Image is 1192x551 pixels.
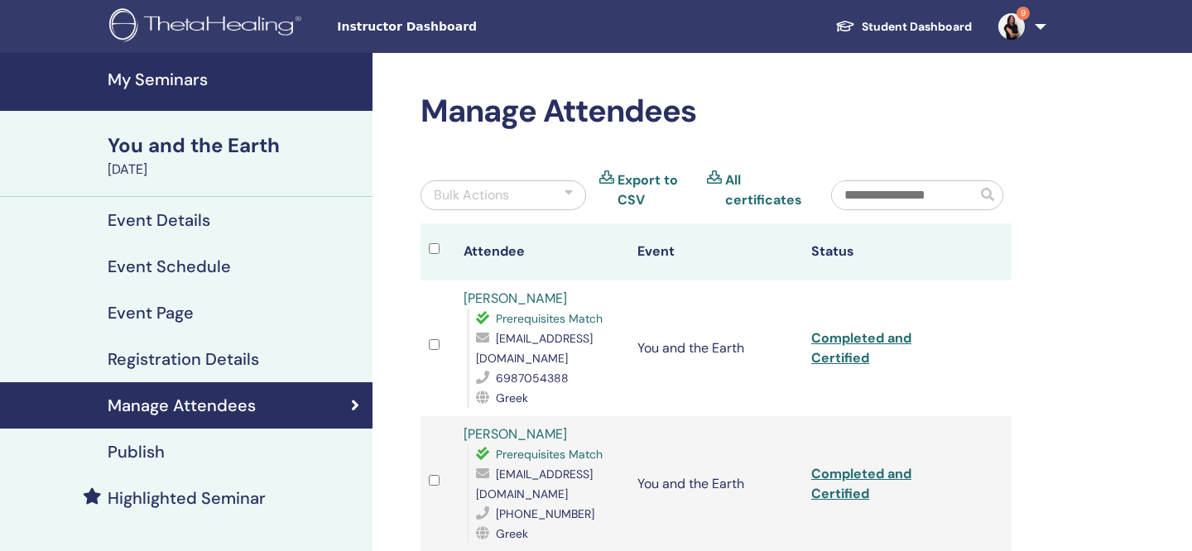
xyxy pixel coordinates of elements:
h4: Registration Details [108,349,259,369]
h4: Event Page [108,303,194,323]
span: Instructor Dashboard [337,18,585,36]
img: graduation-cap-white.svg [835,19,855,33]
a: Completed and Certified [811,465,911,502]
span: Prerequisites Match [496,447,603,462]
h2: Manage Attendees [421,93,1012,131]
a: Export to CSV [618,170,694,210]
span: Greek [496,390,528,405]
div: [DATE] [108,160,363,180]
div: You and the Earth [108,132,363,160]
span: Greek [496,526,528,541]
a: [PERSON_NAME] [464,425,567,443]
a: Completed and Certified [811,329,911,367]
h4: Event Schedule [108,256,231,276]
img: default.jpg [998,13,1025,40]
a: All certificates [725,170,806,210]
a: [PERSON_NAME] [464,290,567,307]
span: [PHONE_NUMBER] [496,506,594,521]
th: Status [803,223,977,280]
h4: My Seminars [108,69,363,89]
h4: Manage Attendees [108,395,256,415]
h4: Highlighted Seminar [108,488,266,508]
a: You and the Earth[DATE] [98,132,372,180]
span: [EMAIL_ADDRESS][DOMAIN_NAME] [476,331,593,366]
td: You and the Earth [629,280,803,416]
a: Student Dashboard [822,12,985,42]
h4: Event Details [108,210,210,230]
span: Prerequisites Match [496,311,603,326]
span: 9 [1017,7,1030,20]
th: Attendee [455,223,629,280]
img: logo.png [109,8,307,46]
th: Event [629,223,803,280]
h4: Publish [108,442,165,462]
span: [EMAIL_ADDRESS][DOMAIN_NAME] [476,467,593,501]
span: 6987054388 [496,371,569,386]
div: Bulk Actions [434,185,509,205]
